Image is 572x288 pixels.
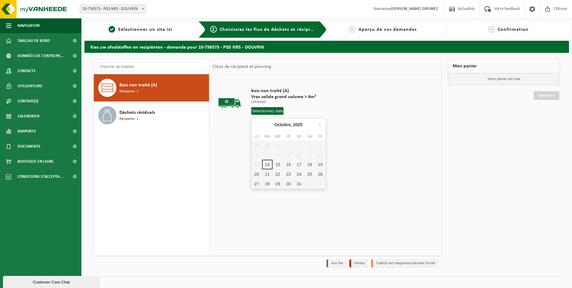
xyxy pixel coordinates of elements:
div: Di [315,133,326,139]
div: 22 [273,169,283,179]
div: 17 [294,160,304,169]
span: Confirmation [498,27,529,32]
div: Me [273,133,283,139]
strong: [PERSON_NAME] DRUMEZ [391,7,438,11]
span: 2 [210,26,217,33]
div: Choix de récipient et planning [210,59,274,74]
div: 15 [273,160,283,169]
span: Données de l'entrepr... [17,48,64,63]
div: Ve [294,133,304,139]
div: 20 [251,169,262,179]
span: bois non traité (A) [251,88,316,94]
h2: Kies uw afvalstoffen en recipiënten - demande pour 10-756573 - PGS NRS - DOUVRIN [84,41,569,53]
a: 1Sélectionner un site ici [87,26,194,33]
span: Documents [17,139,40,154]
li: Jour fixe [327,259,346,267]
span: 3 [349,26,356,33]
span: 1 [109,26,115,33]
span: Tableau de bord [17,33,50,48]
div: 28 [262,179,273,189]
div: 19 [315,160,326,169]
li: Holiday [349,259,368,267]
p: Livraison [251,100,316,104]
iframe: chat widget [3,275,101,288]
div: 30 [283,179,294,189]
span: 10-756573 - PGS NRS - DOUVRIN [80,5,146,14]
div: 27 [251,179,262,189]
span: Récipients: 1 [119,89,138,94]
div: 1 [304,179,315,189]
span: Calendrier [17,109,40,124]
div: 26 [315,169,326,179]
span: Contrat(s) [17,94,38,109]
div: 25 [304,169,315,179]
div: Ma [262,133,273,139]
input: Sélectionnez date [251,107,284,115]
a: Continuer [534,91,559,100]
span: Rapports [17,124,36,139]
div: 23 [283,169,294,179]
div: 2 [315,179,326,189]
span: Navigation [17,18,40,33]
div: 31 [294,179,304,189]
li: Tijdelijk niet toegestaan/période limitée [371,259,439,267]
span: Récipients: 1 [119,116,138,122]
div: Mon panier [448,59,560,73]
div: 16 [283,160,294,169]
span: Sélectionner un site ici [118,27,172,32]
span: Contacts [17,63,36,78]
span: Déchets résiduels [119,109,155,116]
span: Utilisateurs [17,78,42,94]
span: Conditions d'accepta... [17,169,63,184]
span: 10-756573 - PGS NRS - DOUVRIN [80,5,146,13]
input: Chercher du matériel [97,62,206,71]
button: Déchets résiduels Récipients: 1 [94,102,209,129]
div: 29 [273,179,283,189]
div: 21 [262,169,273,179]
button: Bois non traité (A) Récipients: 1 [94,74,209,102]
span: Aperçu de vos demandes [359,27,417,32]
div: Octobre, [272,120,305,130]
div: Lu [251,133,262,139]
div: Sa [304,133,315,139]
span: Vrac solide grand volume > 6m³ [251,94,316,100]
span: 4 [488,26,495,33]
div: Je [283,133,294,139]
div: 18 [304,160,315,169]
div: 14 [262,160,273,169]
span: Choisissiez les flux de déchets et récipients [220,27,320,32]
i: 2025 [293,123,302,127]
div: 24 [294,169,304,179]
p: Votre panier est vide [448,73,560,85]
span: Boutique en ligne [17,154,54,169]
span: Bois non traité (A) [119,82,157,89]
